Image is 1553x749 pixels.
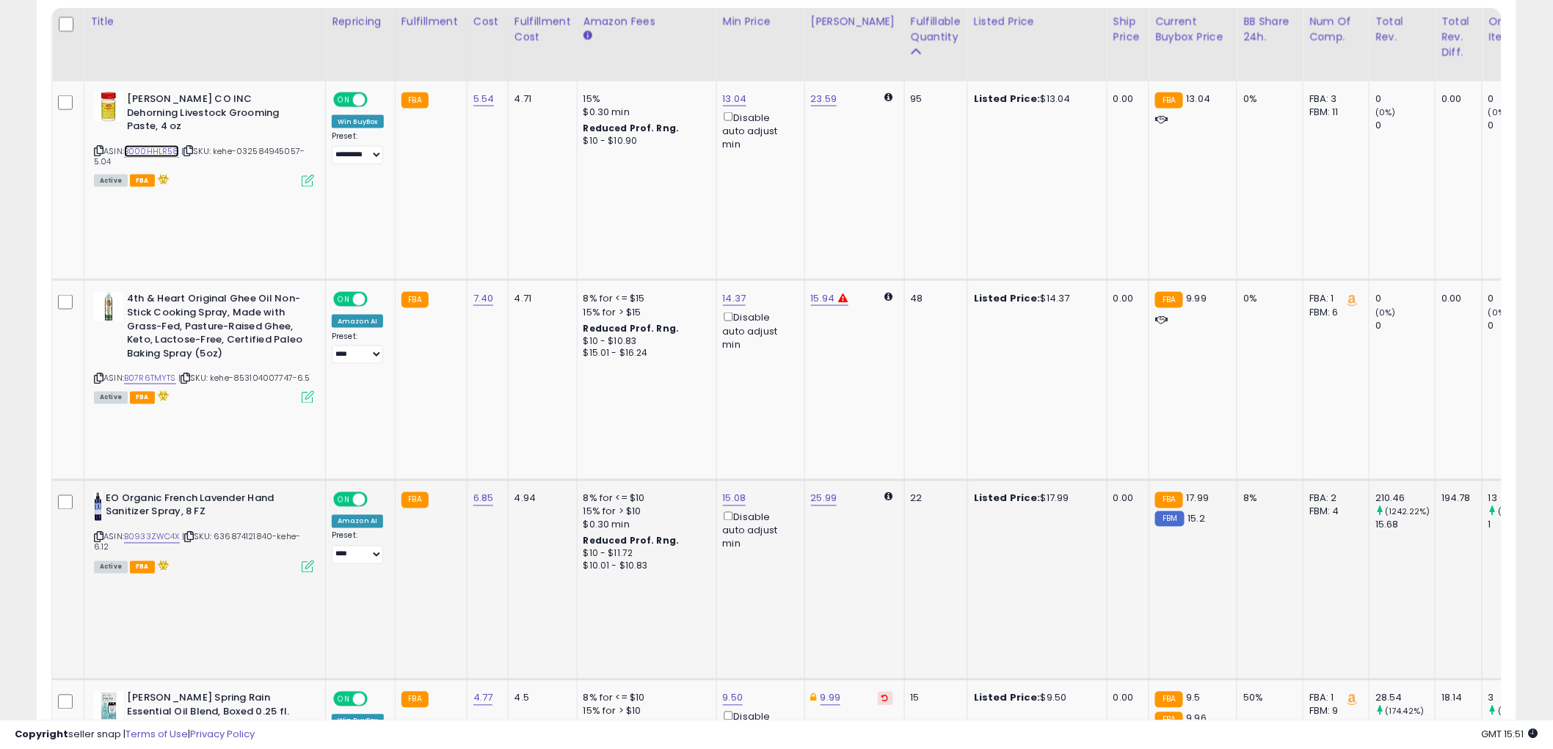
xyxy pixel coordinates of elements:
[155,174,170,184] i: hazardous material
[130,392,155,404] span: FBA
[335,693,353,706] span: ON
[1375,719,1435,732] div: 10.4
[94,492,102,522] img: 31qe6cKUe1L._SL40_.jpg
[1375,92,1435,106] div: 0
[1488,307,1509,318] small: (0%)
[583,505,705,519] div: 15% for > $10
[583,292,705,305] div: 8% for <= $15
[1187,492,1210,505] span: 17.99
[1488,319,1548,332] div: 0
[1488,119,1548,132] div: 0
[1188,512,1206,526] span: 15.2
[335,493,353,505] span: ON
[126,727,188,741] a: Terms of Use
[94,561,128,574] span: All listings currently available for purchase on Amazon
[1375,106,1396,118] small: (0%)
[811,14,898,29] div: [PERSON_NAME]
[1498,506,1532,518] small: (1200%)
[1309,492,1358,505] div: FBA: 2
[723,291,746,306] a: 14.37
[583,322,680,335] b: Reduced Prof. Rng.
[178,372,310,384] span: | SKU: kehe-853104007747-6.5
[1187,712,1207,726] span: 9.96
[332,515,383,528] div: Amazon AI
[94,175,128,187] span: All listings currently available for purchase on Amazon
[155,391,170,401] i: hazardous material
[583,306,705,319] div: 15% for > $15
[401,14,461,29] div: Fulfillment
[1155,511,1184,527] small: FBM
[1113,292,1138,305] div: 0.00
[974,692,1096,705] div: $9.50
[1243,492,1292,505] div: 8%
[473,291,494,306] a: 7.40
[514,692,566,705] div: 4.5
[130,175,155,187] span: FBA
[15,728,255,742] div: seller snap | |
[1309,292,1358,305] div: FBA: 1
[1375,14,1429,45] div: Total Rev.
[332,531,384,564] div: Preset:
[583,548,705,560] div: $10 - $11.72
[583,492,705,505] div: 8% for <= $10
[723,310,793,351] div: Disable auto adjust min
[1113,14,1143,45] div: Ship Price
[94,531,300,553] span: | SKU: 636874121840-kehe-6.12
[723,509,793,551] div: Disable auto adjust min
[1309,692,1358,705] div: FBA: 1
[332,115,384,128] div: Win BuyBox
[911,92,956,106] div: 95
[583,335,705,348] div: $10 - $10.83
[1375,319,1435,332] div: 0
[190,727,255,741] a: Privacy Policy
[1155,692,1182,708] small: FBA
[1441,492,1471,505] div: 194.78
[94,692,123,721] img: 41gFA8ixqyL._SL40_.jpg
[1441,92,1471,106] div: 0.00
[1441,292,1471,305] div: 0.00
[106,492,284,523] b: EO Organic French Lavender Hand Sanitizer Spray, 8 FZ
[1488,692,1548,705] div: 3
[124,372,176,384] a: B07R6TMYTS
[583,135,705,147] div: $10 - $10.90
[90,14,319,29] div: Title
[401,492,429,508] small: FBA
[1498,706,1530,717] small: (200%)
[1441,14,1476,60] div: Total Rev. Diff.
[1488,492,1548,505] div: 13
[332,715,384,728] div: Win BuyBox
[332,315,383,328] div: Amazon AI
[94,92,123,122] img: 51QR4nVuuNL._SL40_.jpg
[473,691,493,706] a: 4.77
[1309,705,1358,718] div: FBM: 9
[1309,106,1358,119] div: FBM: 11
[911,14,961,45] div: Fulfillable Quantity
[155,560,170,571] i: hazardous material
[1375,307,1396,318] small: (0%)
[1488,519,1548,532] div: 1
[473,492,494,506] a: 6.85
[1243,292,1292,305] div: 0%
[514,492,566,505] div: 4.94
[473,14,502,29] div: Cost
[1309,306,1358,319] div: FBM: 6
[1113,492,1138,505] div: 0.00
[1375,692,1435,705] div: 28.54
[124,145,179,158] a: B000HHLR58
[583,535,680,547] b: Reduced Prof. Rng.
[1375,119,1435,132] div: 0
[1187,92,1211,106] span: 13.04
[1375,519,1435,532] div: 15.68
[127,92,305,137] b: [PERSON_NAME] CO INC Dehorning Livestock Grooming Paste, 4 oz
[974,492,1096,505] div: $17.99
[811,291,835,306] a: 15.94
[15,727,68,741] strong: Copyright
[974,92,1041,106] b: Listed Price:
[583,347,705,359] div: $15.01 - $16.24
[811,492,837,506] a: 25.99
[723,109,793,151] div: Disable auto adjust min
[723,691,743,706] a: 9.50
[583,560,705,573] div: $10.01 - $10.83
[821,691,841,706] a: 9.99
[365,293,389,306] span: OFF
